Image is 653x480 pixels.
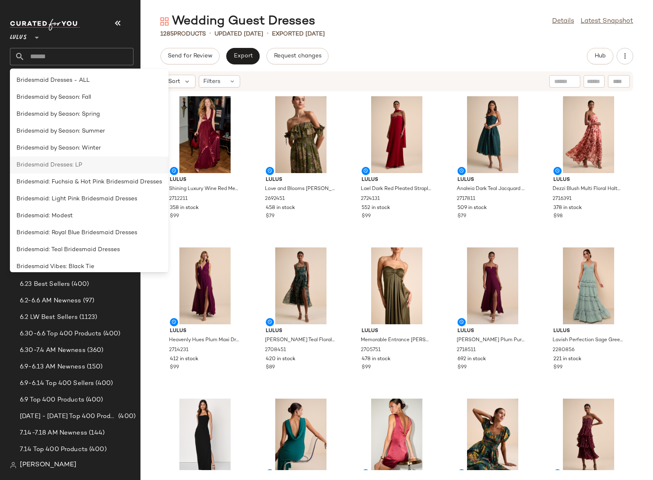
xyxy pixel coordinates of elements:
span: Lulus [170,176,240,184]
span: (803) [98,164,116,173]
img: 2724131_02_front_2025-08-18.jpg [355,96,439,173]
span: Global Clipboards [28,114,82,124]
span: 6.9-6.13 AM Newness [20,362,85,372]
span: 552 in stock [362,204,390,212]
span: 692 in stock [458,356,486,363]
span: Request changes [274,53,322,59]
p: updated [DATE] [214,30,263,38]
img: 2716391_02_front_2025-08-18.jpg [547,96,630,173]
span: (400) [102,329,121,339]
span: 2714231 [169,347,188,354]
span: 358 in stock [170,204,199,212]
span: 221 in stock [553,356,582,363]
span: (331) [88,247,105,256]
span: 1285 [160,31,174,37]
span: Dezzi Blush Multi Floral Halter Shift Maxi Dress [553,185,623,193]
span: $99 [170,213,179,220]
span: Dashboard [26,81,59,91]
span: 6.2 LW Best Sellers [20,313,78,322]
span: Lulus [170,328,240,335]
span: 5.26-6.1 AM Newness [20,181,85,190]
span: Send for Review [167,53,212,59]
p: Exported [DATE] [272,30,325,38]
span: (304) [90,214,108,223]
img: svg%3e [10,462,17,468]
span: Analeia Dark Teal Jacquard Lace-Up Strapless Midi Dress [457,185,527,193]
span: (211) [88,147,105,157]
span: Filters [203,77,220,86]
span: 5.21 Sitewide Best Sellers [20,164,98,173]
span: 7.14-7.18 AM Newness [20,428,87,438]
span: 2280856 [553,347,574,354]
span: 2692451 [265,195,285,203]
span: 5.12-5.16 AM Newness [20,131,88,140]
span: Lael Dark Red Pleated Strapless Dress and Scarf Set [361,185,431,193]
span: (1123) [78,313,98,322]
span: [PERSON_NAME] [20,460,76,470]
img: 10433641_2125016.jpg [163,399,247,475]
span: $99 [458,364,467,371]
img: cfy_white_logo.C9jOOHJF.svg [10,19,80,31]
span: 5.19-5.23 AM Newness [20,147,88,157]
span: (400) [70,280,89,289]
span: • [267,29,269,39]
img: svg%3e [160,17,169,26]
span: Lulus [458,328,528,335]
span: 2724131 [361,195,380,203]
div: Products [160,30,206,38]
img: 2705751_04_side_2025-07-08.jpg [355,247,439,324]
img: 2692451_01_hero_2025-08-15.jpg [259,96,343,173]
span: 6.30-6.6 Top 400 Products [20,329,102,339]
span: 412 in stock [170,356,198,363]
span: 6.23-6.27 AM Newness [20,247,88,256]
span: (360) [86,346,104,355]
span: $79 [266,213,274,220]
span: (400) [84,395,103,405]
span: Love and Blooms [PERSON_NAME] Floral Print Off-the-Shoulder Dress [265,185,335,193]
span: Memorable Entrance [PERSON_NAME] Strapless Satin Maxi Dress [361,337,431,344]
img: 2733711_01_hero_2025-08-14.jpg [355,399,439,475]
span: 2717811 [457,195,475,203]
span: $98 [553,213,562,220]
span: Lulus [553,328,624,335]
button: Export [226,48,260,64]
span: (400) [94,379,113,388]
span: 5.5-5.9 AM Newness [20,197,82,207]
img: 11188721_2280856.jpg [547,247,630,324]
img: 2717811_02_fullbody_2025-08-13.jpg [451,96,534,173]
span: 6.2-6.6 AM Newness [20,296,81,306]
span: 2718511 [457,347,476,354]
span: (59) [82,114,95,124]
span: (400) [104,263,123,273]
span: (118) [85,181,102,190]
img: svg%3e [13,82,21,90]
span: Lulus [10,28,27,43]
span: 6.9 Top 400 Products [20,395,84,405]
div: Wedding Guest Dresses [160,13,315,30]
span: Lulus [553,176,624,184]
span: (400) [103,230,122,240]
span: All Products [28,98,65,107]
span: Lavish Perfection Sage Green Ruffled Tiered Maxi Dress [553,337,623,344]
span: 7.14 Top 400 Products [20,445,88,454]
span: 6.30-7.4 AM Newness [20,346,86,355]
span: (150) [85,362,103,372]
img: 2711911_02_fullbody_2025-08-13.jpg [259,399,343,475]
span: $99 [170,364,179,371]
img: 2713091_02_fullbody_2025-08-18.jpg [547,399,630,475]
span: 2705751 [361,347,381,354]
img: 2718511_02_front_2025-08-18.jpg [451,247,534,324]
span: 6.16-6.20 AM Newness [20,214,90,223]
span: Heavenly Hues Plum Maxi Dress [169,337,239,344]
span: Lulus [362,176,432,184]
img: 2708451_02_fullbody_2025-08-13.jpg [259,247,343,324]
span: (371) [82,197,98,207]
img: 2714231_02_front_2025-08-18.jpg [163,247,247,324]
span: (97) [81,296,95,306]
span: Hub [594,53,606,59]
span: $79 [458,213,466,220]
button: Request changes [267,48,329,64]
span: 6.9-6.14 Top 400 Sellers [20,379,94,388]
span: Export [233,53,253,59]
img: 12992501_2712211.jpg [163,96,247,173]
